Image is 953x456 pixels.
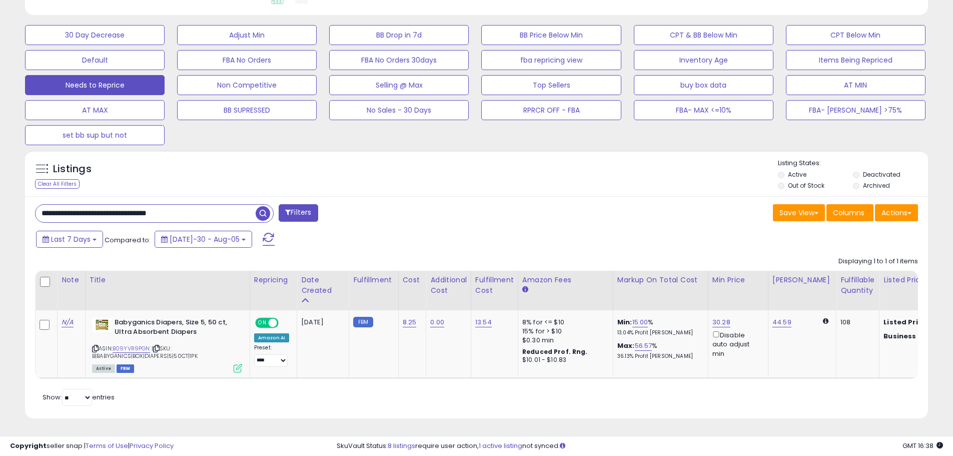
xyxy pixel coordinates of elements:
[826,204,873,221] button: Columns
[838,257,918,266] div: Displaying 1 to 1 of 1 items
[36,231,103,248] button: Last 7 Days
[634,50,773,70] button: Inventory Age
[277,319,293,327] span: OFF
[786,100,925,120] button: FBA- [PERSON_NAME] >75%
[254,344,289,367] div: Preset:
[155,231,252,248] button: [DATE]-30 - Aug-05
[778,159,928,168] p: Listing States:
[522,318,605,327] div: 8% for <= $10
[92,318,112,332] img: 41vCcjLr8QL._SL40_.jpg
[43,392,115,402] span: Show: entries
[617,353,700,360] p: 36.13% Profit [PERSON_NAME]
[92,364,115,373] span: All listings currently available for purchase on Amazon
[10,441,47,450] strong: Copyright
[130,441,174,450] a: Privacy Policy
[353,275,394,285] div: Fulfillment
[279,204,318,222] button: Filters
[475,317,492,327] a: 13.54
[301,275,345,296] div: Date Created
[25,25,165,45] button: 30 Day Decrease
[772,317,791,327] a: 44.59
[634,100,773,120] button: FBA- MAX <=10%
[51,234,91,244] span: Last 7 Days
[479,441,522,450] a: 1 active listing
[337,441,943,451] div: SkuVault Status: require user action, not synced.
[522,285,528,294] small: Amazon Fees.
[786,50,925,70] button: Items Being Repriced
[863,170,900,179] label: Deactivated
[522,327,605,336] div: 15% for > $10
[712,275,764,285] div: Min Price
[883,317,929,327] b: Listed Price:
[875,204,918,221] button: Actions
[177,75,317,95] button: Non Competitive
[115,318,236,339] b: Babyganics Diapers, Size 5, 50 ct, Ultra Absorbent Diapers
[617,317,632,327] b: Min:
[772,275,832,285] div: [PERSON_NAME]
[632,317,648,327] a: 15.00
[883,331,938,341] b: Business Price:
[25,125,165,145] button: set bb sup but not
[522,356,605,364] div: $10.01 - $10.83
[773,204,825,221] button: Save View
[788,181,824,190] label: Out of Stock
[481,50,621,70] button: fba repricing view
[712,329,760,358] div: Disable auto adjust min
[301,318,341,327] div: [DATE]
[522,275,609,285] div: Amazon Fees
[902,441,943,450] span: 2025-08-13 16:38 GMT
[177,50,317,70] button: FBA No Orders
[254,333,289,342] div: Amazon AI
[481,75,621,95] button: Top Sellers
[617,341,700,360] div: %
[90,275,246,285] div: Title
[833,208,864,218] span: Columns
[256,319,269,327] span: ON
[353,317,373,327] small: FBM
[388,441,415,450] a: 8 listings
[92,318,242,371] div: ASIN:
[25,100,165,120] button: AT MAX
[403,275,422,285] div: Cost
[712,317,730,327] a: 30.28
[840,318,871,327] div: 108
[522,347,588,356] b: Reduced Prof. Rng.
[617,318,700,336] div: %
[634,75,773,95] button: buy box data
[254,275,293,285] div: Repricing
[25,50,165,70] button: Default
[329,25,469,45] button: BB Drop in 7d
[522,336,605,345] div: $0.30 min
[113,344,150,353] a: B09YVR9PGN
[170,234,240,244] span: [DATE]-30 - Aug-05
[329,100,469,120] button: No Sales - 30 Days
[177,25,317,45] button: Adjust Min
[430,275,467,296] div: Additional Cost
[35,179,80,189] div: Clear All Filters
[481,100,621,120] button: RPRCR OFF - FBA
[403,317,417,327] a: 8.25
[475,275,514,296] div: Fulfillment Cost
[634,25,773,45] button: CPT & BB Below Min
[117,364,135,373] span: FBM
[786,25,925,45] button: CPT Below Min
[430,317,444,327] a: 0.00
[92,344,198,359] span: | SKU: B|BABYGANICS|BOX|DIAPERS|5|50CT|1PK
[617,275,704,285] div: Markup on Total Cost
[105,235,151,245] span: Compared to:
[10,441,174,451] div: seller snap | |
[788,170,806,179] label: Active
[617,341,635,350] b: Max:
[25,75,165,95] button: Needs to Reprice
[635,341,652,351] a: 56.57
[613,271,708,310] th: The percentage added to the cost of goods (COGS) that forms the calculator for Min & Max prices.
[53,162,92,176] h5: Listings
[86,441,128,450] a: Terms of Use
[62,317,74,327] a: N/A
[863,181,890,190] label: Archived
[617,329,700,336] p: 13.04% Profit [PERSON_NAME]
[481,25,621,45] button: BB Price Below Min
[177,100,317,120] button: BB SUPRESSED
[840,275,875,296] div: Fulfillable Quantity
[62,275,81,285] div: Note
